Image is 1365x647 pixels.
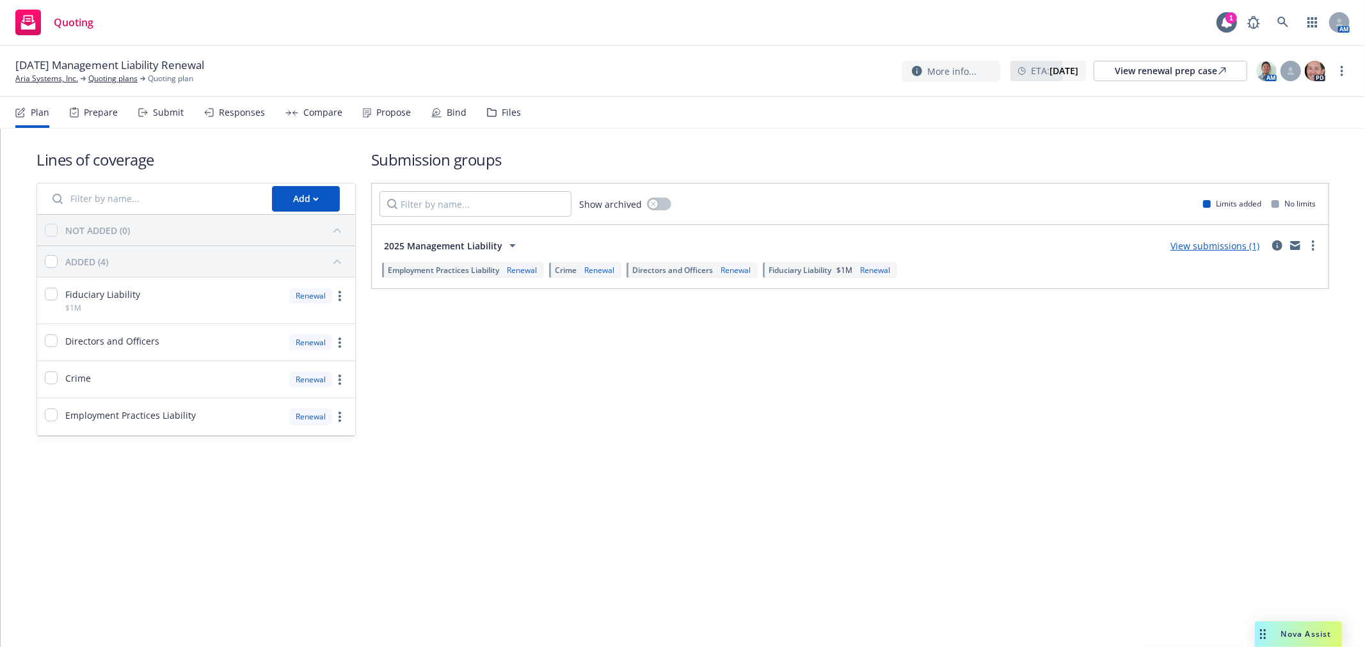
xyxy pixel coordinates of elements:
div: Renewal [289,409,332,425]
span: Employment Practices Liability [388,265,499,276]
div: Renewal [289,288,332,304]
a: Quoting [10,4,99,40]
button: Add [272,186,340,212]
button: More info... [902,61,1000,82]
div: Bind [447,107,467,118]
div: Limits added [1203,198,1261,209]
span: 2025 Management Liability [384,239,502,253]
span: Employment Practices Liability [65,409,196,422]
a: more [332,409,347,425]
a: View submissions (1) [1170,240,1259,252]
input: Filter by name... [379,191,571,217]
div: Drag to move [1255,621,1271,647]
div: Renewal [289,334,332,350]
a: more [332,288,347,304]
button: Nova Assist [1255,621,1342,647]
a: Quoting plans [88,73,138,84]
span: Quoting [54,17,93,27]
h1: Submission groups [371,149,1329,170]
div: Renewal [582,265,617,276]
button: ADDED (4) [65,251,347,272]
div: Responses [219,107,265,118]
a: View renewal prep case [1094,61,1247,81]
button: NOT ADDED (0) [65,220,347,240]
div: Add [293,187,319,211]
a: circleInformation [1270,238,1285,253]
div: Renewal [289,371,332,387]
span: Directors and Officers [632,265,713,276]
a: more [332,372,347,387]
div: No limits [1272,198,1316,209]
span: Show archived [579,198,642,211]
div: Renewal [718,265,753,276]
a: more [332,335,347,350]
div: Submit [153,107,184,118]
span: Crime [555,265,577,276]
a: more [1334,63,1350,79]
div: ADDED (4) [65,255,108,269]
img: photo [1305,61,1325,81]
div: Compare [303,107,342,118]
a: Report a Bug [1241,10,1266,35]
input: Filter by name... [45,186,264,212]
a: more [1305,238,1321,253]
strong: [DATE] [1050,65,1078,77]
h1: Lines of coverage [36,149,356,170]
a: Search [1270,10,1296,35]
span: Fiduciary Liability [769,265,831,276]
span: Nova Assist [1281,628,1332,639]
div: Files [502,107,521,118]
span: Fiduciary Liability [65,288,140,301]
span: More info... [927,65,977,78]
span: ETA : [1031,64,1078,77]
div: NOT ADDED (0) [65,224,130,237]
a: Switch app [1300,10,1325,35]
div: View renewal prep case [1115,61,1226,81]
span: [DATE] Management Liability Renewal [15,58,204,73]
a: Aria Systems, Inc. [15,73,78,84]
div: 1 [1225,12,1237,24]
span: Crime [65,371,91,385]
span: Directors and Officers [65,334,159,348]
div: Prepare [84,107,118,118]
span: Quoting plan [148,73,193,84]
a: mail [1288,238,1303,253]
div: Plan [31,107,49,118]
span: $1M [836,265,852,276]
button: 2025 Management Liability [379,233,525,258]
div: Propose [376,107,411,118]
img: photo [1256,61,1277,81]
div: Renewal [504,265,539,276]
span: $1M [65,302,81,313]
div: Renewal [858,265,893,276]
